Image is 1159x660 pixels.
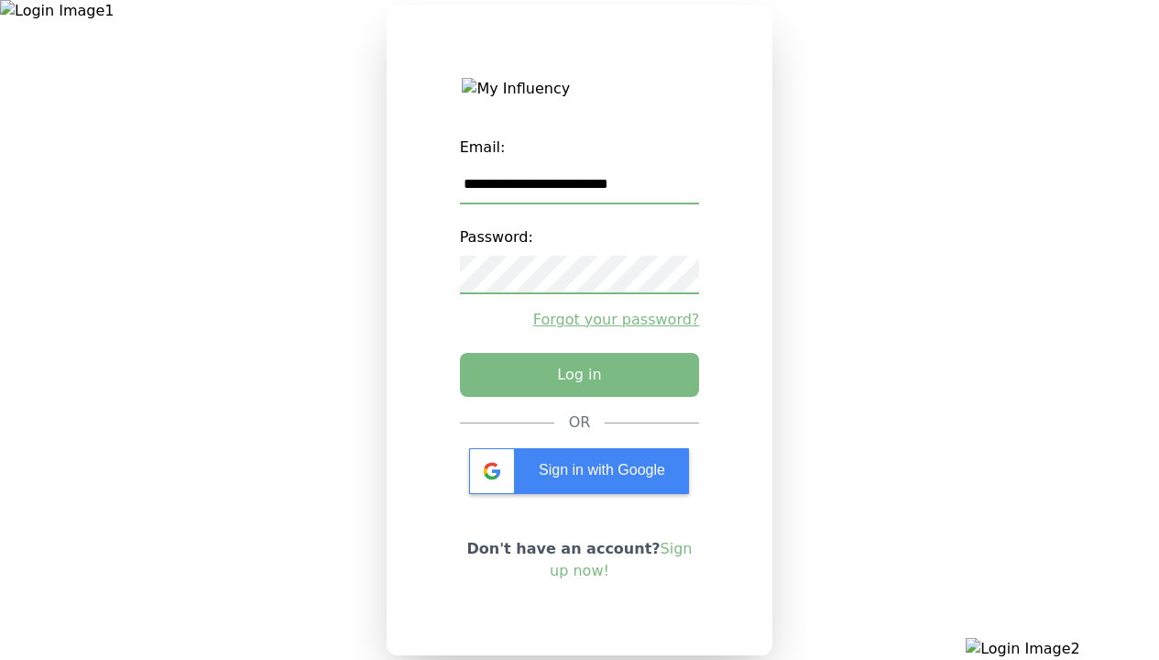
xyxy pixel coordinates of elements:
img: Login Image2 [966,638,1159,660]
label: Email: [460,129,700,166]
p: Don't have an account? [460,538,700,582]
div: OR [569,412,591,434]
span: Sign in with Google [539,462,665,478]
button: Log in [460,353,700,397]
div: Sign in with Google [469,448,689,494]
label: Password: [460,219,700,256]
img: My Influency [462,78,696,100]
a: Forgot your password? [460,309,700,331]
